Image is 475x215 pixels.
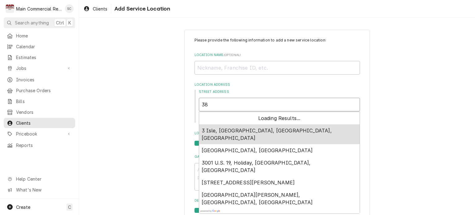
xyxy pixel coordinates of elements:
span: Bills [16,98,72,105]
span: Calendar [16,43,72,50]
label: Location Billing Address [195,131,360,136]
label: Location Address [195,82,360,87]
a: Clients [81,4,110,14]
span: Reports [16,142,72,148]
span: K [68,19,71,26]
span: Search anything [15,19,49,26]
span: Clients [93,6,107,12]
input: Nickname, Franchise ID, etc. [195,61,360,75]
a: Go to Pricebook [4,129,75,139]
button: Search anythingCtrlK [4,17,75,28]
span: 3001 U.S. 19, Holiday, [GEOGRAPHIC_DATA], [GEOGRAPHIC_DATA] [202,160,311,173]
p: Please provide the following information to add a new service location: [195,37,360,43]
span: Purchase Orders [16,87,72,94]
span: Clients [16,120,72,126]
img: powered_by_google_on_white_hdpi.png [200,210,220,212]
label: Default Location Estimate Expiration Terms [195,198,360,203]
div: M [6,4,14,13]
div: Gate Codes, Hazards, etc. [195,154,360,191]
span: Pricebook [16,131,63,137]
div: Location Name [195,53,360,75]
div: Street Address [199,89,360,123]
span: ( optional ) [224,53,241,57]
a: Reports [4,140,75,150]
a: Bills [4,96,75,106]
span: What's New [16,187,71,193]
a: Home [4,31,75,41]
label: Street Address [199,89,360,94]
span: 3 Isle, [GEOGRAPHIC_DATA], [GEOGRAPHIC_DATA], [GEOGRAPHIC_DATA] [202,127,332,141]
a: Go to Jobs [4,63,75,73]
a: Calendar [4,41,75,52]
div: Main Commercial Refrigeration Service's Avatar [6,4,14,13]
span: Add Service Location [113,5,170,13]
span: [GEOGRAPHIC_DATA][PERSON_NAME], [GEOGRAPHIC_DATA], [GEOGRAPHIC_DATA] [202,192,313,205]
span: Ctrl [56,19,64,26]
span: C [68,204,71,210]
span: Estimates [16,54,72,61]
div: Sharon Campbell's Avatar [65,4,74,13]
label: Location Name [195,53,360,58]
div: Main Commercial Refrigeration Service [16,6,62,12]
a: Go to Help Center [4,174,75,184]
a: Purchase Orders [4,85,75,96]
span: Home [16,32,72,39]
span: [STREET_ADDRESS][PERSON_NAME] [202,179,295,186]
label: Gate Codes, Hazards, etc. [195,154,360,159]
span: Invoices [16,76,72,83]
div: Loading Results... [199,112,360,124]
span: Help Center [16,176,71,182]
span: Create [16,204,30,210]
div: Default Location Estimate Expiration Terms [195,198,360,214]
span: Vendors [16,109,72,115]
span: Jobs [16,65,63,71]
span: [GEOGRAPHIC_DATA], [GEOGRAPHIC_DATA] [202,147,313,153]
div: Location Address [195,82,360,123]
div: SC [65,4,74,13]
a: Vendors [4,107,75,117]
a: Estimates [4,52,75,62]
a: Invoices [4,75,75,85]
a: Clients [4,118,75,128]
div: Location Billing Address [195,131,360,147]
a: Go to What's New [4,185,75,195]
